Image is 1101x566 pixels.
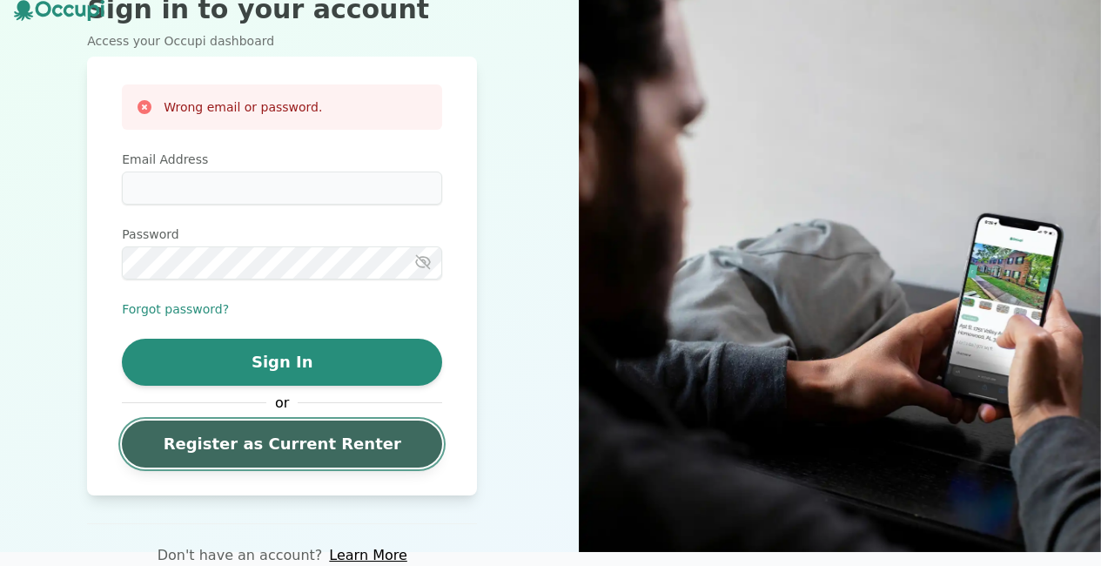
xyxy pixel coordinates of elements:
p: Don't have an account? [158,545,323,566]
a: Register as Current Renter [122,421,442,468]
label: Email Address [122,151,442,168]
button: Sign In [122,339,442,386]
a: Learn More [329,545,406,566]
span: or [266,393,298,414]
button: Forgot password? [122,300,229,318]
label: Password [122,226,442,243]
h3: Wrong email or password. [164,98,322,116]
p: Access your Occupi dashboard [87,32,477,50]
